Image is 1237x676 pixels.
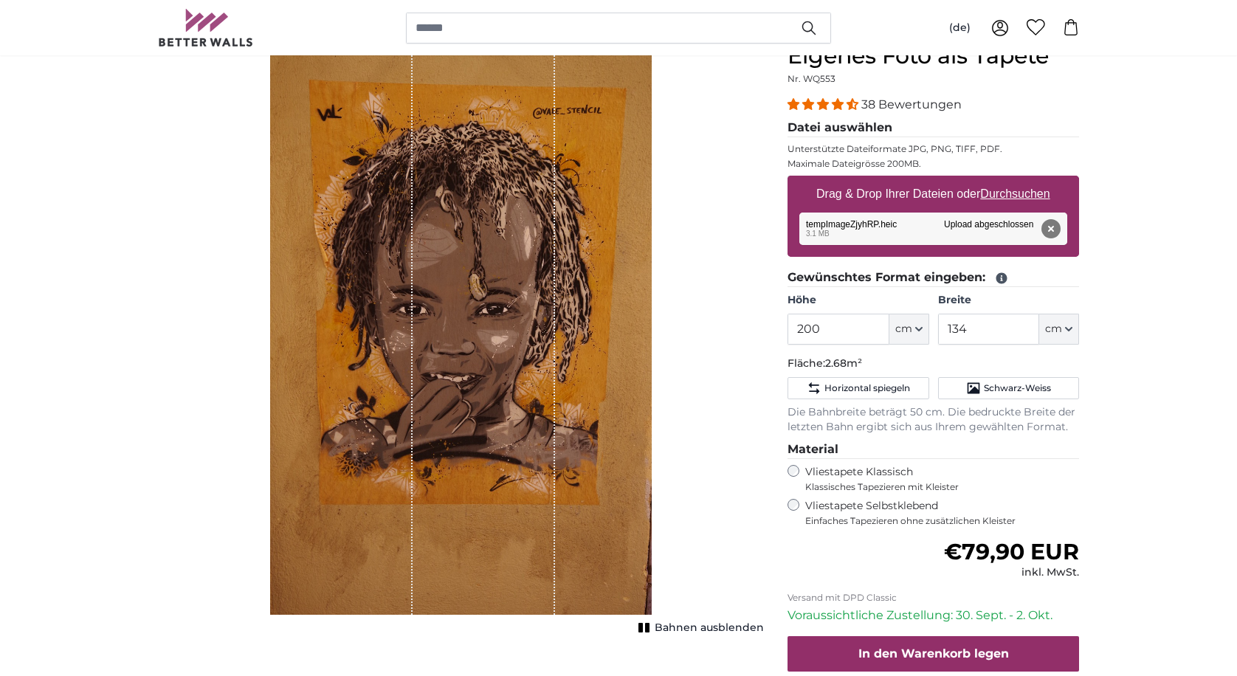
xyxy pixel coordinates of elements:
[1045,322,1062,337] span: cm
[861,97,962,111] span: 38 Bewertungen
[944,538,1079,565] span: €79,90 EUR
[895,322,912,337] span: cm
[788,97,861,111] span: 4.34 stars
[788,269,1079,287] legend: Gewünschtes Format eingeben:
[805,515,1079,527] span: Einfaches Tapezieren ohne zusätzlichen Kleister
[788,143,1079,155] p: Unterstützte Dateiformate JPG, PNG, TIFF, PDF.
[944,565,1079,580] div: inkl. MwSt.
[788,73,835,84] span: Nr. WQ553
[788,158,1079,170] p: Maximale Dateigrösse 200MB.
[788,377,928,399] button: Horizontal spiegeln
[937,15,982,41] button: (de)
[805,481,1067,493] span: Klassisches Tapezieren mit Kleister
[788,592,1079,604] p: Versand mit DPD Classic
[788,356,1079,371] p: Fläche:
[824,382,910,394] span: Horizontal spiegeln
[1039,314,1079,345] button: cm
[788,607,1079,624] p: Voraussichtliche Zustellung: 30. Sept. - 2. Okt.
[788,441,1079,459] legend: Material
[158,9,254,46] img: Betterwalls
[984,382,1051,394] span: Schwarz-Weiss
[805,465,1067,493] label: Vliestapete Klassisch
[788,119,1079,137] legend: Datei auswählen
[788,405,1079,435] p: Die Bahnbreite beträgt 50 cm. Die bedruckte Breite der letzten Bahn ergibt sich aus Ihrem gewählt...
[889,314,929,345] button: cm
[938,377,1079,399] button: Schwarz-Weiss
[858,646,1009,661] span: In den Warenkorb legen
[810,179,1056,209] label: Drag & Drop Ihrer Dateien oder
[788,636,1079,672] button: In den Warenkorb legen
[788,43,1079,69] h1: Eigenes Foto als Tapete
[788,293,928,308] label: Höhe
[825,356,862,370] span: 2.68m²
[938,293,1079,308] label: Breite
[158,43,764,633] div: 1 of 1
[655,621,764,635] span: Bahnen ausblenden
[634,618,764,638] button: Bahnen ausblenden
[981,187,1050,200] u: Durchsuchen
[805,499,1079,527] label: Vliestapete Selbstklebend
